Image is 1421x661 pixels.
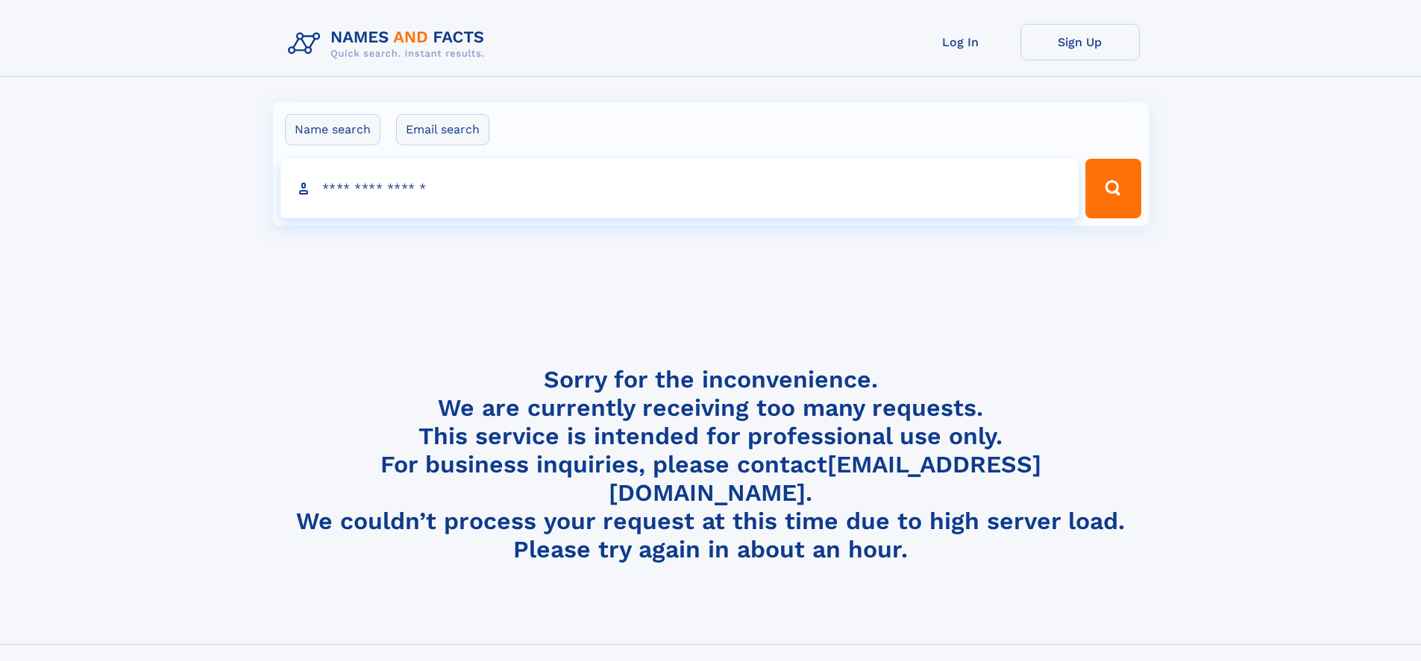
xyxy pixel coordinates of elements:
[396,114,489,145] label: Email search
[901,24,1020,60] a: Log In
[282,24,497,64] img: Logo Names and Facts
[285,114,380,145] label: Name search
[1020,24,1140,60] a: Sign Up
[282,365,1140,564] h4: Sorry for the inconvenience. We are currently receiving too many requests. This service is intend...
[1085,159,1141,218] button: Search Button
[609,450,1041,507] a: [EMAIL_ADDRESS][DOMAIN_NAME]
[280,159,1079,218] input: search input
